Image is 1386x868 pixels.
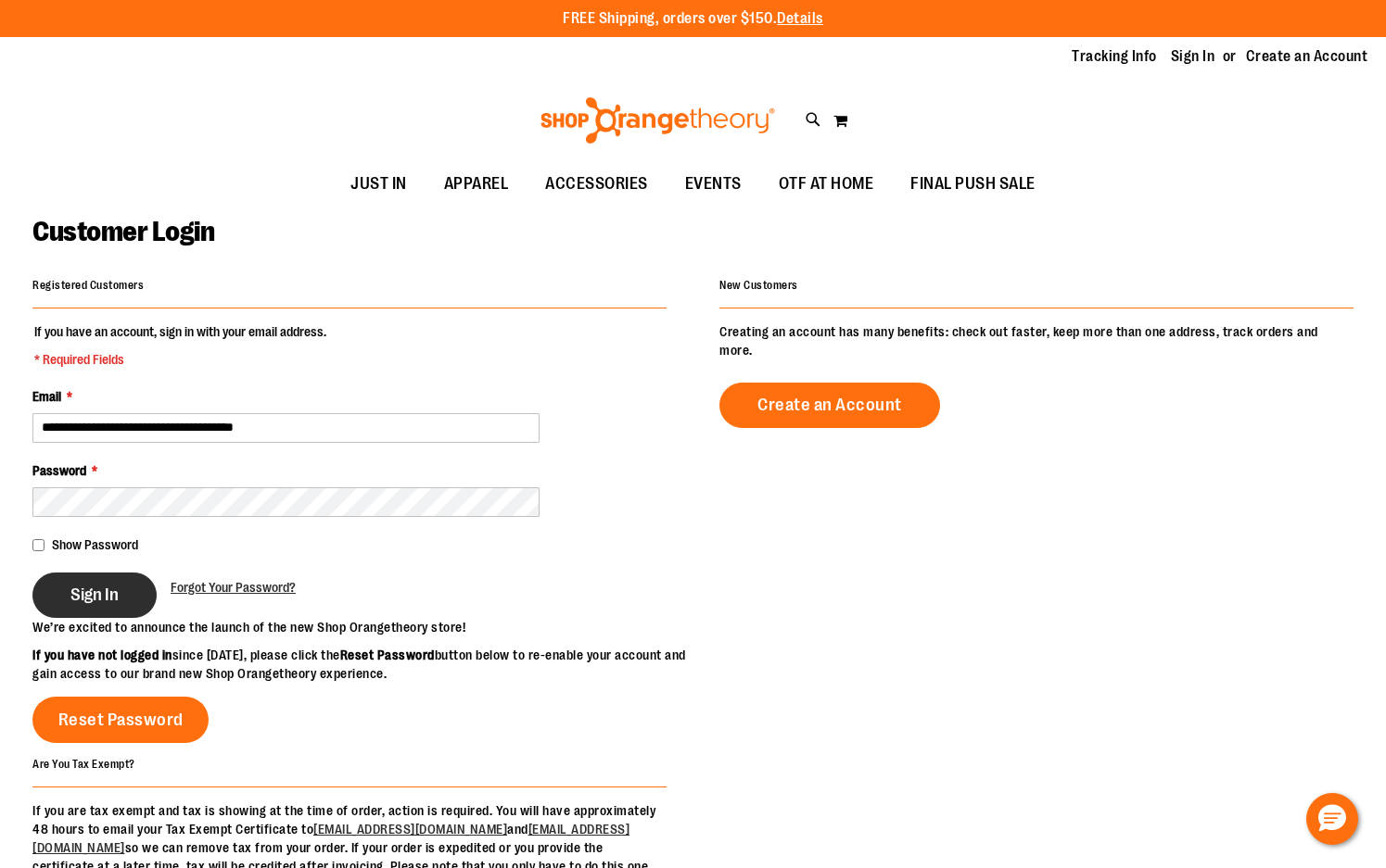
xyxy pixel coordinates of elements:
[719,383,940,428] a: Create an Account
[32,646,693,683] p: since [DATE], please click the button below to re-enable your account and gain access to our bran...
[1306,793,1358,845] button: Hello, have a question? Let’s chat.
[34,350,326,369] span: * Required Fields
[563,8,823,30] p: FREE Shipping, orders over $150.
[32,618,693,636] p: We’re excited to announce the launch of the new Shop Orangetheory store!
[32,572,157,618] button: Sign In
[910,163,1036,205] span: FINAL PUSH SALE
[685,163,742,205] span: EVENTS
[32,648,172,662] strong: If you have not logged in
[32,757,135,770] strong: Are You Tax Exempt?
[171,578,296,597] a: Forgot Your Password?
[32,322,328,369] legend: If you have an account, sign in with your email address.
[777,10,823,27] a: Details
[32,216,214,247] span: Customer Login
[340,648,435,662] strong: Reset Password
[527,163,667,206] a: ACCESSORIES
[350,163,407,205] span: JUST IN
[444,163,509,205] span: APPAREL
[667,163,760,206] a: EVENTS
[1171,46,1215,67] a: Sign In
[719,322,1354,359] p: Creating an account has many benefits: check out faster, keep more than one address, track orders...
[779,163,874,205] span: OTF AT HOME
[538,97,778,144] img: Shop Orangetheory
[58,710,184,730] span: Reset Password
[760,163,893,206] a: OTF AT HOME
[32,697,209,743] a: Reset Password
[892,163,1054,206] a: FINAL PUSH SALE
[32,389,61,404] span: Email
[313,822,507,837] a: [EMAIL_ADDRESS][DOMAIN_NAME]
[70,585,119,605] span: Sign In
[171,580,296,595] span: Forgot Your Password?
[719,279,798,292] strong: New Customers
[332,163,426,206] a: JUST IN
[426,163,528,206] a: APPAREL
[52,537,138,552] span: Show Password
[545,163,648,205] span: ACCESSORIES
[32,279,144,292] strong: Registered Customers
[32,463,86,478] span: Password
[1246,46,1368,67] a: Create an Account
[757,395,902,415] span: Create an Account
[1072,46,1157,67] a: Tracking Info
